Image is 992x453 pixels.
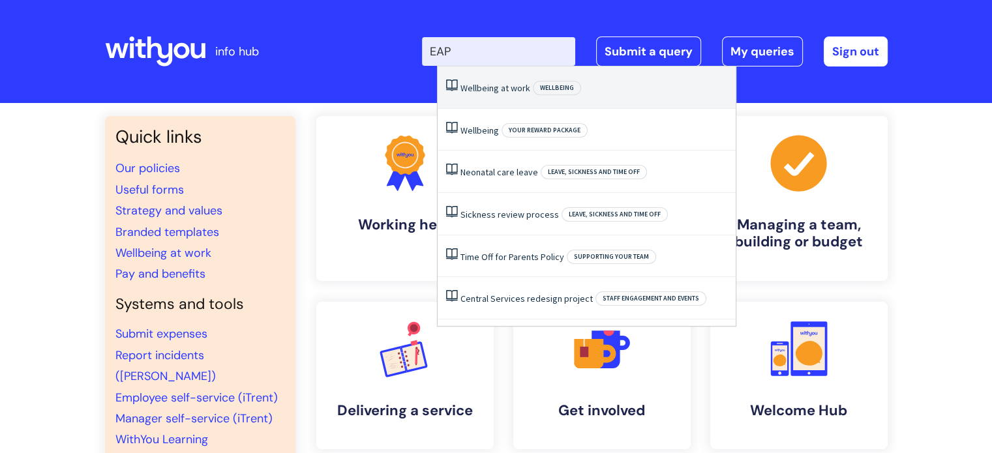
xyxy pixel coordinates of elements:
[524,402,680,419] h4: Get involved
[327,216,483,233] h4: Working here
[567,250,656,264] span: Supporting your team
[422,37,575,66] input: Search
[533,81,581,95] span: Wellbeing
[502,123,588,138] span: Your reward package
[115,245,211,261] a: Wellbeing at work
[460,209,559,220] a: Sickness review process
[460,166,538,178] a: Neonatal care leave
[721,216,877,251] h4: Managing a team, building or budget
[316,302,494,449] a: Delivering a service
[513,302,691,449] a: Get involved
[541,165,647,179] span: Leave, sickness and time off
[722,37,803,66] a: My queries
[115,390,278,405] a: Employee self-service (iTrent)
[595,291,706,306] span: Staff engagement and events
[596,37,701,66] a: Submit a query
[316,116,494,281] a: Working here
[115,411,273,426] a: Manager self-service (iTrent)
[460,124,499,136] a: Wellbeing
[710,116,888,281] a: Managing a team, building or budget
[422,37,888,66] div: | -
[721,402,877,419] h4: Welcome Hub
[460,293,593,304] a: Central Services redesign project
[327,402,483,419] h4: Delivering a service
[115,224,219,240] a: Branded templates
[115,126,285,147] h3: Quick links
[460,82,530,94] a: Wellbeing at work
[115,295,285,314] h4: Systems and tools
[710,302,888,449] a: Welcome Hub
[115,160,180,176] a: Our policies
[115,182,184,197] a: Useful forms
[115,203,222,218] a: Strategy and values
[824,37,888,66] a: Sign out
[115,266,205,282] a: Pay and benefits
[562,207,668,222] span: Leave, sickness and time off
[460,251,564,263] a: Time Off for Parents Policy
[115,431,208,447] a: WithYou Learning
[115,347,216,384] a: Report incidents ([PERSON_NAME])
[215,41,259,62] p: info hub
[115,326,207,342] a: Submit expenses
